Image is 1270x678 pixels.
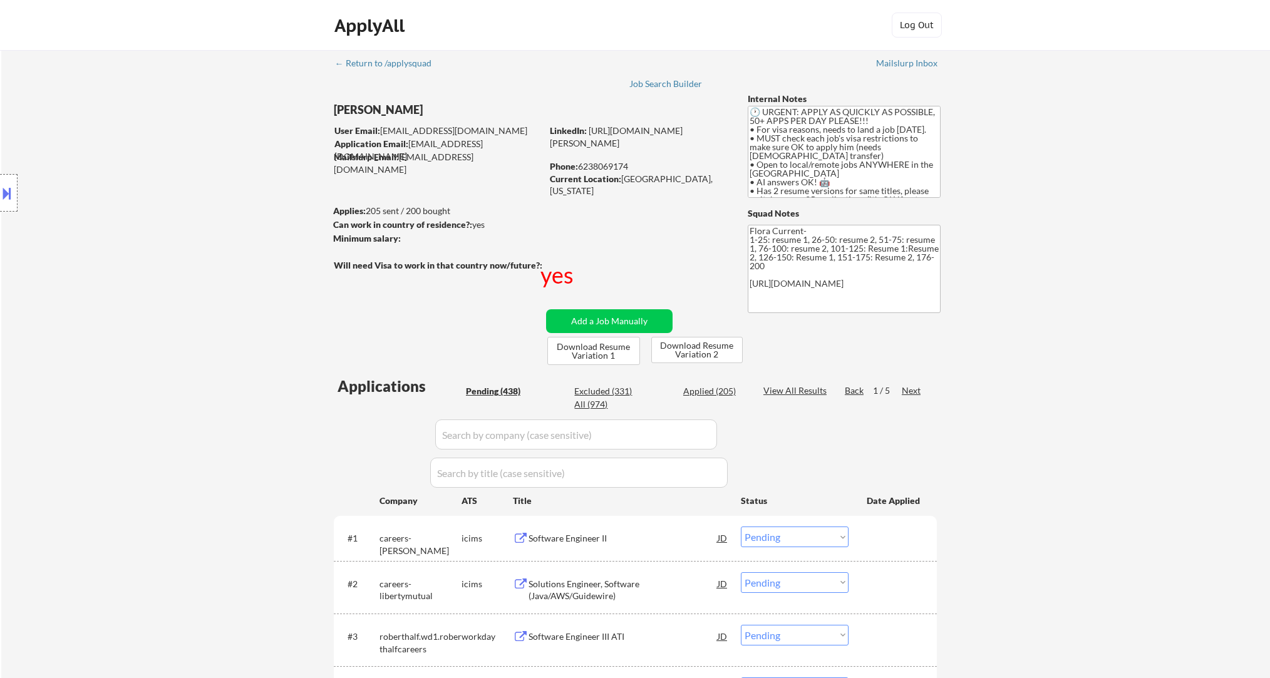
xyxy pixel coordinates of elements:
[379,630,462,655] div: roberthalf.wd1.roberthalfcareers
[550,125,587,136] strong: LinkedIn:
[683,385,746,398] div: Applied (205)
[379,495,462,507] div: Company
[550,160,727,173] div: 6238069174
[334,15,408,36] div: ApplyAll
[873,384,902,397] div: 1 / 5
[550,173,727,197] div: [GEOGRAPHIC_DATA], [US_STATE]
[629,80,703,88] div: Job Search Builder
[462,532,513,545] div: icims
[348,532,369,545] div: #1
[876,59,939,68] div: Mailslurp Inbox
[334,125,380,136] strong: User Email:
[547,337,640,365] button: Download Resume Variation 1
[333,205,366,216] strong: Applies:
[379,532,462,557] div: careers-[PERSON_NAME]
[430,458,728,488] input: Search by title (case sensitive)
[334,138,408,149] strong: Application Email:
[348,578,369,590] div: #2
[845,384,865,397] div: Back
[334,151,542,175] div: [EMAIL_ADDRESS][DOMAIN_NAME]
[550,173,621,184] strong: Current Location:
[462,495,513,507] div: ATS
[741,489,849,511] div: Status
[466,385,529,398] div: Pending (438)
[629,79,703,91] a: Job Search Builder
[333,233,401,244] strong: Minimum salary:
[550,161,578,172] strong: Phone:
[546,309,673,333] button: Add a Job Manually
[334,260,542,270] strong: Will need Visa to work in that country now/future?:
[334,138,542,162] div: [EMAIL_ADDRESS][DOMAIN_NAME]
[334,152,399,162] strong: Mailslurp Email:
[435,419,717,449] input: Search by company (case sensitive)
[348,630,369,643] div: #3
[513,495,729,507] div: Title
[892,13,942,38] button: Log Out
[716,526,729,549] div: JD
[876,58,939,71] a: Mailslurp Inbox
[379,578,462,602] div: careers-libertymutual
[651,337,743,363] button: Download Resume Variation 2
[333,205,542,217] div: 205 sent / 200 bought
[748,93,941,105] div: Internal Notes
[529,578,718,602] div: Solutions Engineer, Software (Java/AWS/Guidewire)
[867,495,922,507] div: Date Applied
[333,218,538,231] div: yes
[335,58,443,71] a: ← Return to /applysquad
[333,219,472,230] strong: Can work in country of residence?:
[748,207,941,220] div: Squad Notes
[338,379,462,394] div: Applications
[540,259,576,290] div: yes
[550,125,683,148] a: [URL][DOMAIN_NAME][PERSON_NAME]
[335,59,443,68] div: ← Return to /applysquad
[334,102,591,118] div: [PERSON_NAME]
[462,630,513,643] div: workday
[334,125,542,137] div: [EMAIL_ADDRESS][DOMAIN_NAME]
[574,385,637,398] div: Excluded (331)
[462,578,513,590] div: icims
[716,625,729,647] div: JD
[574,398,637,411] div: All (974)
[902,384,922,397] div: Next
[529,532,718,545] div: Software Engineer II
[529,630,718,643] div: Software Engineer III ATI
[716,572,729,595] div: JD
[763,384,830,397] div: View All Results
